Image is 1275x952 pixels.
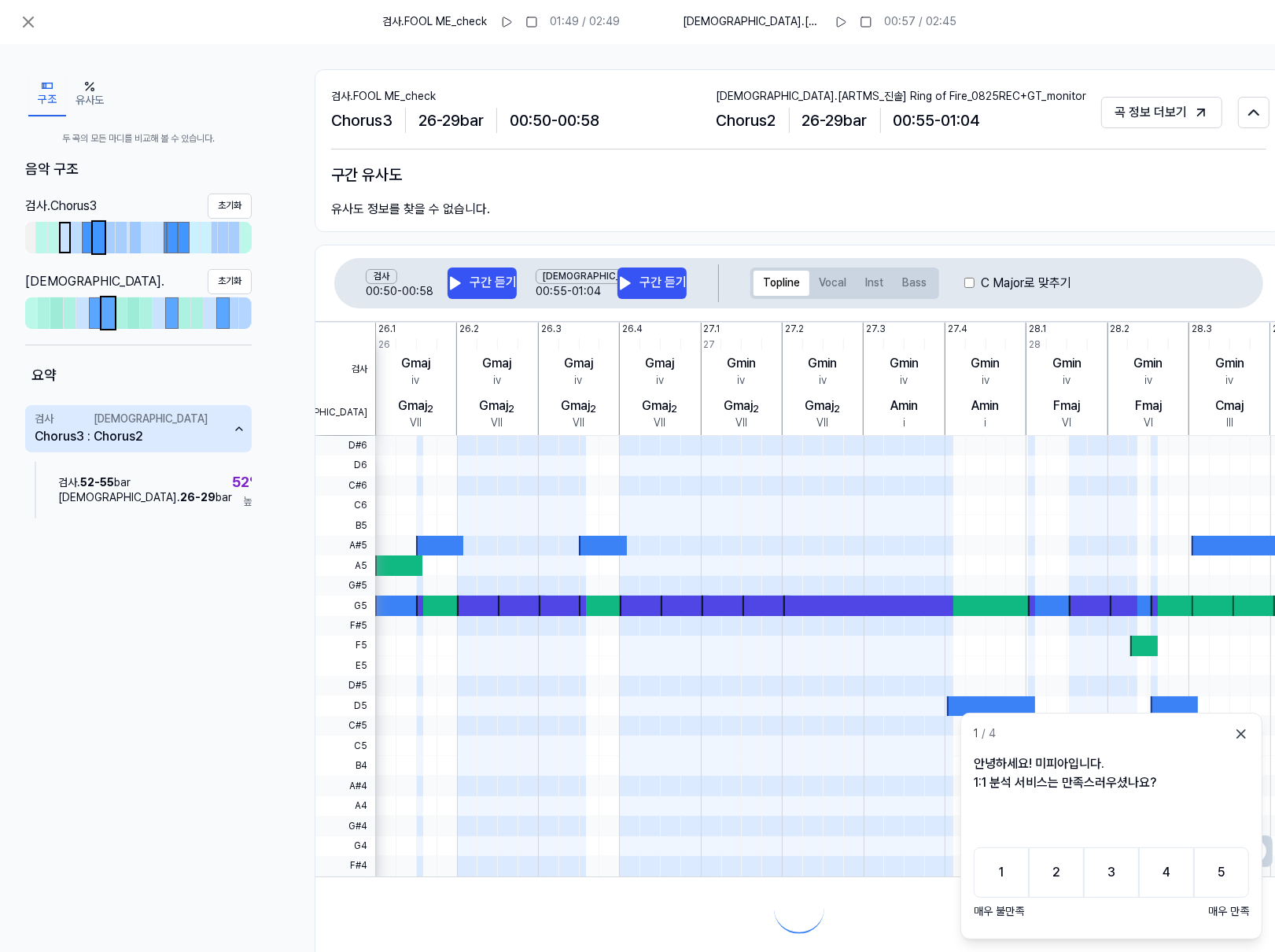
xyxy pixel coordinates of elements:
button: Vocal [809,271,856,296]
div: 01:49 / 02:49 [551,14,621,30]
div: 26 [378,338,390,352]
span: F#5 [315,616,375,636]
span: A#4 [315,776,375,795]
div: 27.4 [948,323,967,336]
button: 4 [1139,847,1194,898]
button: 검사Chorus3:[DEMOGRAPHIC_DATA]Chorus2 [25,405,252,452]
button: Inst [856,271,893,296]
div: Chorus3 [35,427,84,446]
span: 52 % [232,471,262,494]
div: 28.2 [1111,323,1130,336]
span: 두 곡의 모든 마디를 비교해 볼 수 있습니다. [25,132,252,146]
span: 1 [974,727,978,740]
div: VI [1063,415,1072,431]
div: [DEMOGRAPHIC_DATA] [94,411,208,427]
sub: 2 [590,404,596,415]
span: A#5 [315,536,375,555]
span: 52 - 55 [80,476,114,489]
div: Amin [972,397,1000,415]
div: 28.3 [1192,323,1212,336]
div: Gmaj [483,354,512,373]
span: E5 [315,656,375,676]
span: 26 - 29 bar [802,108,868,133]
span: Chorus 3 [331,108,392,133]
span: G4 [315,836,375,856]
div: iv [1144,373,1152,389]
div: VII [735,415,747,431]
span: C#6 [315,476,375,496]
div: iv [1063,373,1071,389]
div: VII [492,415,503,431]
div: Gmin [1134,354,1163,373]
span: B4 [315,756,375,776]
span: Chorus 3 [50,198,97,213]
button: 곡 정보 더보기 [1101,97,1222,128]
div: Gmin [971,354,1000,373]
div: 27.1 [704,323,720,336]
div: Gmin [890,354,919,373]
div: VII [410,415,422,431]
div: iv [819,373,827,389]
div: Gmaj [401,354,430,373]
p: 안녕하세요! 미피아입니다. 1:1 분석 서비스는 만족스러우셨나요? [974,755,1249,792]
div: VI [1144,415,1153,431]
span: D#6 [315,436,375,456]
div: Chorus2 [94,427,143,446]
div: Gmin [809,354,838,373]
div: iv [1226,373,1234,389]
div: 28 [1029,338,1041,352]
div: Cmaj [1216,397,1244,415]
span: 매우 만족 [1208,904,1249,920]
div: 구간 유사도 [331,162,1266,187]
span: 00:50 - 00:58 [510,108,599,133]
div: Gmin [1052,354,1082,373]
button: 구간 듣기 [448,268,517,299]
div: 검사 [366,269,397,284]
span: [DEMOGRAPHIC_DATA] [315,391,375,435]
div: [DEMOGRAPHIC_DATA] . [ARTMS_진솔] Ring of Fire_0825REC+GT_monitor [717,89,1102,105]
button: 구간 듣기 [617,268,687,299]
span: 00:55 - 01:04 [536,284,611,297]
button: 3 [1084,847,1139,898]
span: D6 [315,456,375,475]
label: C Major로 맞추기 [981,274,1071,293]
sub: 2 [835,404,841,415]
span: F5 [315,636,375,655]
div: Gmin [727,354,756,373]
span: A4 [315,796,375,816]
sub: 2 [509,404,515,415]
span: 00:50 - 00:58 [366,284,441,297]
button: 구조 [28,72,66,116]
div: [DEMOGRAPHIC_DATA] . bar [58,490,232,506]
button: Bass [893,271,936,296]
sub: 2 [753,404,759,415]
div: iv [982,373,989,389]
span: 높음 [243,494,262,510]
button: 초기화 [208,269,252,294]
span: : [87,411,90,446]
button: 유사도 [66,72,113,116]
span: G#5 [315,576,375,596]
div: VII [573,415,584,431]
div: iv [412,373,420,389]
button: 2 [1029,847,1084,898]
span: 26 - 29 [180,491,216,504]
div: iv [656,373,664,389]
button: 5 [1194,847,1249,898]
div: Gmaj [643,397,678,415]
sub: 2 [672,404,678,415]
div: III [1226,415,1233,431]
div: Gmaj [646,354,675,373]
div: Gmaj [724,397,759,415]
div: 검사 . [25,197,97,216]
div: iv [738,373,746,389]
div: 26.3 [541,323,562,336]
div: Gmaj [480,397,515,415]
div: 00:57 / 02:45 [885,14,957,30]
div: 검사Chorus3:[DEMOGRAPHIC_DATA]Chorus2 [25,452,252,528]
div: VII [817,415,829,431]
span: A5 [315,555,375,575]
div: 27.3 [866,323,886,336]
span: Chorus 2 [717,108,776,133]
span: D#5 [315,676,375,696]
